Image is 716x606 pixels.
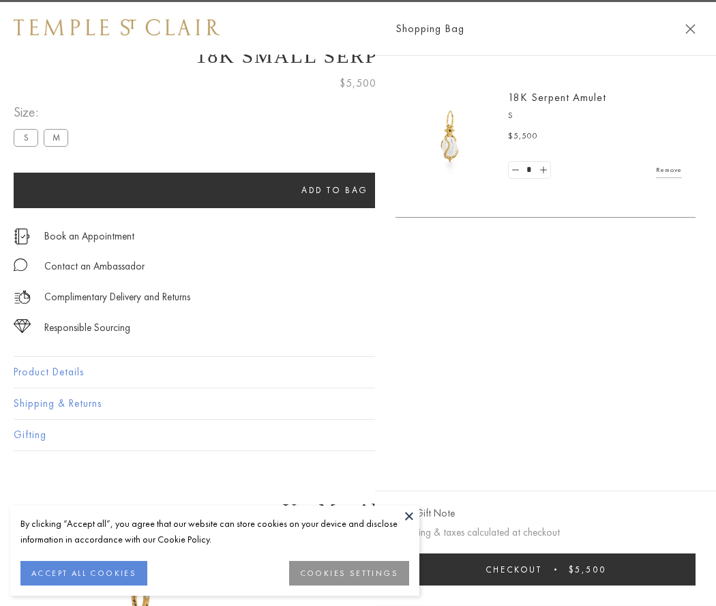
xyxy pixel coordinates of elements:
button: Add Gift Note [396,505,455,522]
img: P51836-E11SERPPV [409,96,491,177]
img: Temple St. Clair [14,19,220,35]
span: Shopping Bag [396,20,464,38]
span: $5,500 [508,130,538,143]
span: $5,500 [340,74,376,92]
button: Shipping & Returns [14,388,702,419]
img: icon_sourcing.svg [14,319,31,333]
label: M [44,129,68,146]
div: By clicking “Accept all”, you agree that our website can store cookies on your device and disclos... [20,516,409,547]
img: MessageIcon-01_2.svg [14,258,27,272]
span: Size: [14,101,74,124]
button: Gifting [14,420,702,450]
span: Checkout [486,564,542,575]
button: Checkout $5,500 [396,553,696,586]
button: ACCEPT ALL COOKIES [20,561,147,586]
button: Product Details [14,357,702,388]
a: Remove [656,162,682,177]
button: COOKIES SETTINGS [289,561,409,586]
button: Add to bag [14,173,656,208]
h1: 18K Small Serpent Amulet [14,44,702,68]
p: S [508,109,682,123]
a: Set quantity to 0 [509,162,522,179]
div: Contact an Ambassador [44,258,145,275]
img: icon_appointment.svg [14,229,30,244]
h3: You May Also Like [34,500,682,521]
p: Complimentary Delivery and Returns [44,289,190,306]
img: icon_delivery.svg [14,289,31,306]
a: Book an Appointment [44,229,134,244]
p: Shipping & taxes calculated at checkout [396,524,696,541]
span: $5,500 [569,564,606,575]
a: Set quantity to 2 [536,162,550,179]
div: Responsible Sourcing [44,319,130,336]
button: Close Shopping Bag [685,24,696,34]
label: S [14,129,38,146]
span: Add to bag [301,184,368,196]
a: 18K Serpent Amulet [508,90,606,104]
